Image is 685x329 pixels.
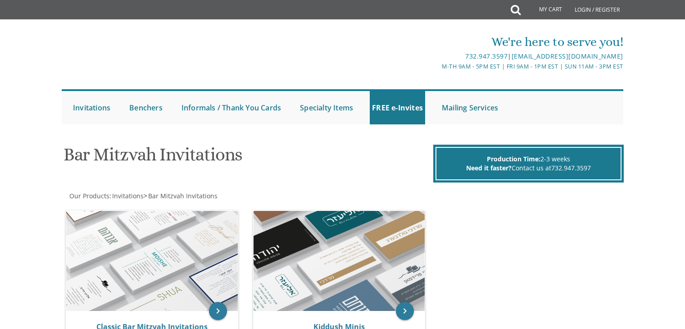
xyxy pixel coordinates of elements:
a: Informals / Thank You Cards [179,91,283,124]
span: Bar Mitzvah Invitations [148,192,218,200]
span: Need it faster? [466,164,512,172]
span: > [144,192,218,200]
img: Classic Bar Mitzvah Invitations [66,211,238,311]
a: Mailing Services [440,91,500,124]
a: keyboard_arrow_right [209,302,227,320]
div: | [250,51,623,62]
h1: Bar Mitzvah Invitations [64,145,431,171]
a: Specialty Items [298,91,355,124]
a: FREE e-Invites [370,91,425,124]
div: 2-3 weeks Contact us at [435,147,621,180]
div: We're here to serve you! [250,33,623,51]
a: Invitations [111,192,144,200]
a: Benchers [127,91,165,124]
span: Production Time: [487,155,540,163]
img: Kiddush Minis [254,211,425,311]
div: M-Th 9am - 5pm EST | Fri 9am - 1pm EST | Sun 11am - 3pm EST [250,62,623,71]
a: 732.947.3597 [465,52,508,60]
span: Invitations [112,192,144,200]
a: 732.947.3597 [551,164,591,172]
div: : [62,192,343,201]
a: My Cart [520,1,568,19]
a: Bar Mitzvah Invitations [147,192,218,200]
a: keyboard_arrow_right [396,302,414,320]
a: Invitations [71,91,113,124]
a: [EMAIL_ADDRESS][DOMAIN_NAME] [512,52,623,60]
a: Our Products [68,192,109,200]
